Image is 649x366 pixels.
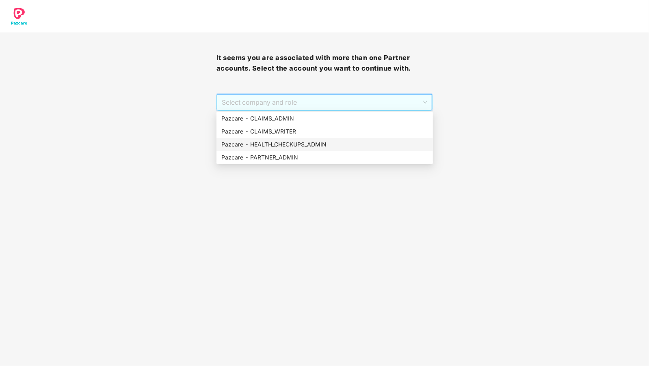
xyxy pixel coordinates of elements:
div: Pazcare - PARTNER_ADMIN [216,151,433,164]
div: Pazcare - CLAIMS_ADMIN [221,114,428,123]
div: Pazcare - CLAIMS_WRITER [216,125,433,138]
div: Pazcare - CLAIMS_ADMIN [216,112,433,125]
h3: It seems you are associated with more than one Partner accounts. Select the account you want to c... [216,53,433,73]
div: Pazcare - CLAIMS_WRITER [221,127,428,136]
div: Pazcare - HEALTH_CHECKUPS_ADMIN [221,140,428,149]
span: Select company and role [222,95,428,110]
div: Pazcare - PARTNER_ADMIN [221,153,428,162]
div: Pazcare - HEALTH_CHECKUPS_ADMIN [216,138,433,151]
